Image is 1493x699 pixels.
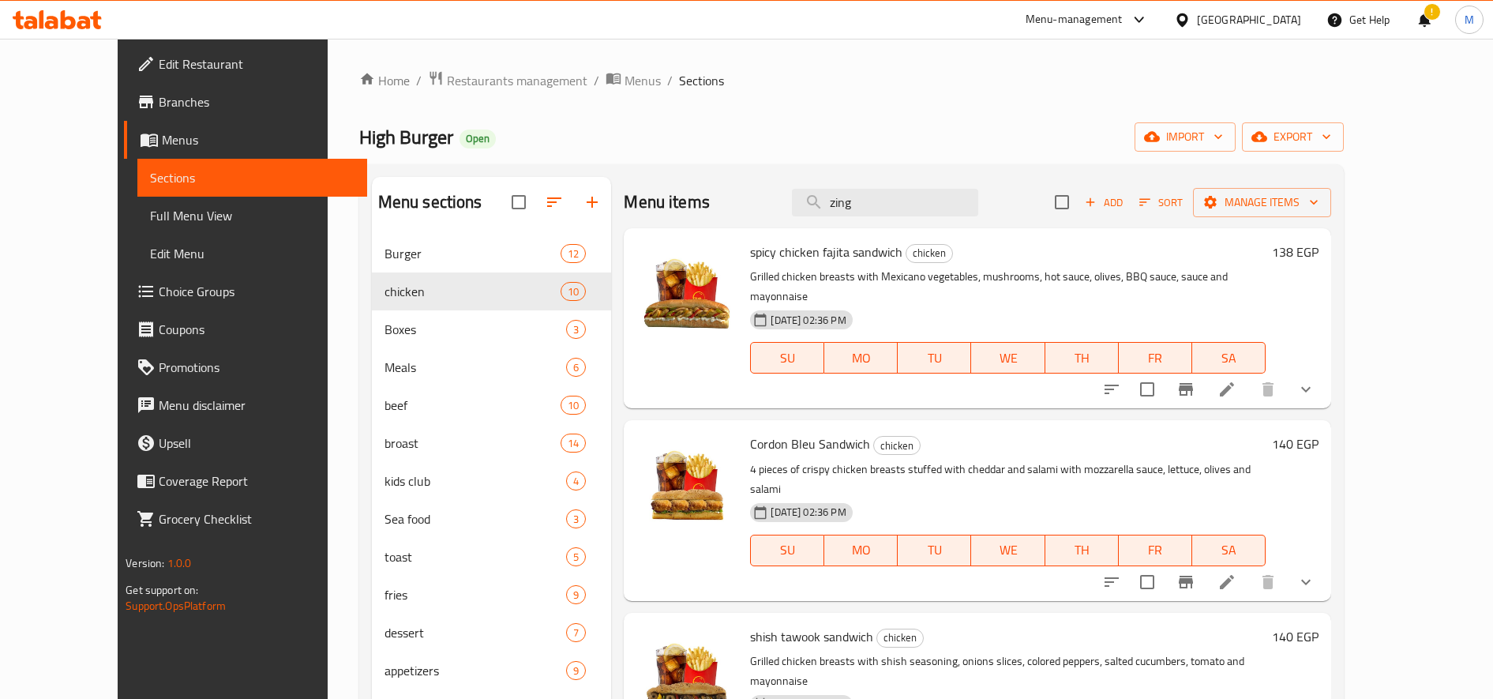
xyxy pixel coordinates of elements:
[1045,535,1119,566] button: TH
[137,159,367,197] a: Sections
[359,119,453,155] span: High Burger
[385,320,567,339] span: Boxes
[566,661,586,680] div: items
[750,240,902,264] span: spicy chicken fajita sandwich
[1199,347,1259,370] span: SA
[385,358,567,377] span: Meals
[971,342,1045,374] button: WE
[873,436,921,455] div: chicken
[385,623,567,642] div: dessert
[1217,380,1236,399] a: Edit menu item
[667,71,673,90] li: /
[1119,535,1192,566] button: FR
[566,320,586,339] div: items
[1167,370,1205,408] button: Branch-specific-item
[764,313,852,328] span: [DATE] 02:36 PM
[1296,380,1315,399] svg: Show Choices
[792,189,978,216] input: search
[1197,11,1301,28] div: [GEOGRAPHIC_DATA]
[561,284,585,299] span: 10
[1167,563,1205,601] button: Branch-specific-item
[971,535,1045,566] button: WE
[750,267,1265,306] p: Grilled chicken breasts with Mexicano vegetables, mushrooms, hot sauce, olives, BBQ sauce, sauce ...
[137,235,367,272] a: Edit Menu
[904,539,965,562] span: TU
[460,132,496,145] span: Open
[750,535,824,566] button: SU
[359,71,410,90] a: Home
[385,434,561,453] span: broast
[1052,347,1112,370] span: TH
[831,347,891,370] span: MO
[567,474,585,489] span: 4
[167,553,192,573] span: 1.0.0
[1131,373,1164,406] span: Select to update
[831,539,891,562] span: MO
[1192,342,1266,374] button: SA
[126,553,164,573] span: Version:
[1193,188,1331,217] button: Manage items
[372,462,612,500] div: kids club4
[372,424,612,462] div: broast14
[124,45,367,83] a: Edit Restaurant
[1119,342,1192,374] button: FR
[385,244,561,263] div: Burger
[750,625,873,648] span: shish tawook sandwich
[159,282,354,301] span: Choice Groups
[372,386,612,424] div: beef10
[150,168,354,187] span: Sections
[1125,539,1186,562] span: FR
[159,472,354,490] span: Coverage Report
[162,130,354,149] span: Menus
[1255,127,1331,147] span: export
[535,183,573,221] span: Sort sections
[124,83,367,121] a: Branches
[372,614,612,652] div: dessert7
[385,282,561,301] span: chicken
[606,70,661,91] a: Menus
[1465,11,1474,28] span: M
[1135,122,1236,152] button: import
[1242,122,1344,152] button: export
[385,585,567,604] div: fries
[566,509,586,528] div: items
[150,206,354,225] span: Full Menu View
[502,186,535,219] span: Select all sections
[159,434,354,453] span: Upsell
[824,342,898,374] button: MO
[1287,370,1325,408] button: show more
[1296,573,1315,592] svg: Show Choices
[372,348,612,386] div: Meals6
[124,310,367,348] a: Coupons
[561,436,585,451] span: 14
[124,462,367,500] a: Coverage Report
[1147,127,1223,147] span: import
[636,241,737,342] img: spicy chicken fajita sandwich
[1045,342,1119,374] button: TH
[126,580,198,600] span: Get support on:
[679,71,724,90] span: Sections
[159,92,354,111] span: Branches
[372,652,612,690] div: appetizers9
[750,342,824,374] button: SU
[385,661,567,680] div: appetizers
[566,585,586,604] div: items
[561,434,586,453] div: items
[1125,347,1186,370] span: FR
[385,509,567,528] span: Sea food
[567,360,585,375] span: 6
[385,396,561,415] div: beef
[159,320,354,339] span: Coupons
[1272,433,1319,455] h6: 140 EGP
[1139,194,1183,212] span: Sort
[567,550,585,565] span: 5
[124,424,367,462] a: Upsell
[561,244,586,263] div: items
[898,535,971,566] button: TU
[372,235,612,272] div: Burger12
[385,547,567,566] div: toast
[567,626,585,641] span: 7
[1206,193,1319,212] span: Manage items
